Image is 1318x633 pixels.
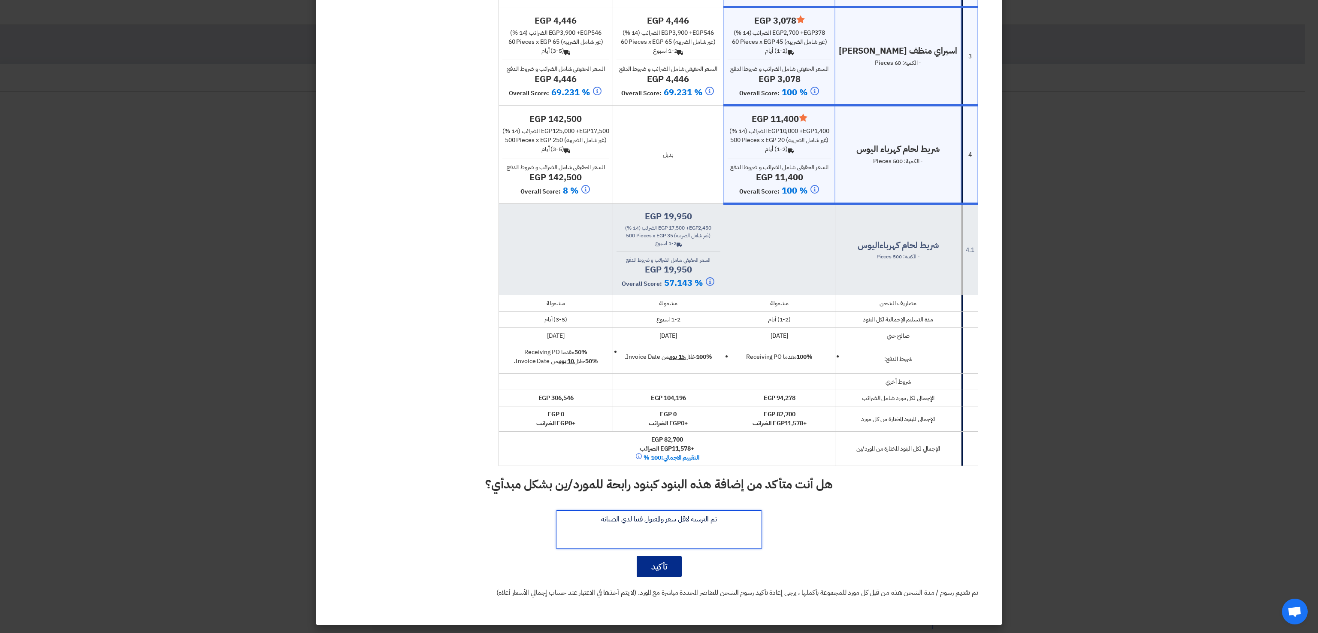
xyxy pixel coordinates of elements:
[621,89,662,98] span: Overall Score:
[551,86,590,99] span: 69.231 %
[728,299,831,308] div: مشمولة
[839,239,958,251] h4: شريط لحام كهرباءاليوس
[617,224,720,232] div: 17,500 + 2,450 الضرائب (14 %)
[502,113,609,124] h4: egp 142,500
[502,172,609,183] h4: egp 142,500
[730,64,828,73] span: السعر الحقيقي شامل الضرائب و ضروط الدفع
[835,390,961,406] td: الإجمالي لكل مورد شامل الضرائب
[772,28,784,37] span: egp
[549,28,560,37] span: egp
[660,410,677,419] b: egp 0
[658,224,668,232] span: egp
[804,28,815,37] span: egp
[730,163,828,172] span: السعر الحقيقي شامل الضرائب و ضروط الدفع
[673,37,716,46] span: (غير شامل الضريبه)
[637,556,682,577] button: تأكيد
[746,352,813,361] span: مقدما Receiving PO
[739,187,780,196] span: Overall Score:
[507,163,605,172] span: السعر الحقيقي شامل الضرائب و ضروط الدفع
[617,28,720,37] div: 3,900 + 546 الضرائب (14 %)
[502,15,609,26] h4: egp 4,446
[485,476,833,493] h2: هل أنت متأكد من إضافة هذه البنود كبنود رابحة للمورد/ين بشكل مبدأي؟
[660,444,672,453] span: egp
[753,419,807,428] b: + 11,578 الضرائب
[508,37,515,46] span: 60
[636,232,655,239] span: Pieces x
[764,394,795,403] b: egp 94,278
[499,328,613,344] td: [DATE]
[559,357,574,366] u: 10 يوم
[803,127,814,136] span: egp
[728,127,831,136] div: 10,000 + 1,400 الضرائب (14 %)
[617,46,720,55] div: 1-2 اسبوع
[505,136,515,145] span: 500
[728,46,831,55] div: (1-2) أيام
[728,28,831,37] div: 2,700 + 378 الضرائب (14 %)
[664,276,715,289] span: 57.143 %
[580,28,592,37] span: egp
[640,444,694,453] b: + 11,578 الضرائب
[516,136,538,145] span: Pieces x
[516,37,538,46] span: Pieces x
[835,312,961,328] td: مدة التسليم الإجمالية لكل البنود
[502,127,609,136] div: 125,000 + 17,500 الضرائب (14 %)
[835,432,961,466] td: الإجمالي لكل البنود المختارة من المورد/ين
[786,136,828,145] span: (غير شامل الضريبه)
[563,184,578,197] span: 8 %
[585,357,598,366] strong: 50%
[961,7,978,106] td: 3
[547,410,564,419] b: egp 0
[514,357,598,366] span: خلال من Invoice Date.
[617,264,720,275] h4: egp 19,950
[524,348,587,357] span: مقدما Receiving PO
[619,64,717,73] span: السعر الحقيقي شامل الضرائب و ضروط الدفع
[579,127,591,136] span: egp
[692,28,704,37] span: egp
[617,211,720,222] h4: egp 19,950
[617,299,720,308] div: مشمولة
[502,145,609,154] div: (3-5) أيام
[728,73,831,85] h4: egp 3,078
[540,136,563,145] span: egp 250
[764,37,783,46] span: egp 45
[661,28,673,37] span: egp
[538,394,574,403] b: egp 306,546
[1282,599,1308,624] div: Open chat
[502,28,609,37] div: 3,900 + 546 الضرائب (14 %)
[621,37,628,46] span: 60
[674,232,710,239] span: (غير شامل الضريبه)
[617,73,720,85] h4: egp 4,446
[540,37,559,46] span: egp 65
[961,204,978,295] td: 4.1
[728,172,831,183] h4: egp 11,400
[499,312,613,328] td: (3-5) أيام
[773,419,785,428] span: egp
[564,136,607,145] span: (غير شامل الضريبه)
[728,113,831,124] h4: egp 11,400
[873,157,923,166] span: - الكمية: 500 Pieces
[730,136,741,145] span: 500
[669,419,681,428] span: egp
[839,45,957,56] h4: اسبراي منظف [PERSON_NAME]
[520,187,561,196] span: Overall Score:
[502,46,609,55] div: (3-5) أيام
[625,352,712,361] span: خلال من Invoice Date.
[784,37,827,46] span: (غير شامل الضريبه)
[765,136,785,145] span: egp 20
[961,106,978,204] td: 4
[617,15,720,26] h4: egp 4,446
[796,352,813,361] strong: 100%
[728,15,831,26] h4: egp 3,078
[556,419,568,428] span: egp
[652,37,671,46] span: egp 65
[502,299,609,308] div: مشمولة
[626,256,710,264] span: السعر الحقيقي شامل الضرائب و ضروط الدفع
[626,232,635,239] span: 500
[724,312,835,328] td: (1-2) أيام
[656,232,673,239] span: egp 35
[782,184,807,197] span: 100 %
[696,352,712,361] strong: 100%
[689,224,698,232] span: egp
[728,145,831,154] div: (1-2) أيام
[613,328,724,344] td: [DATE]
